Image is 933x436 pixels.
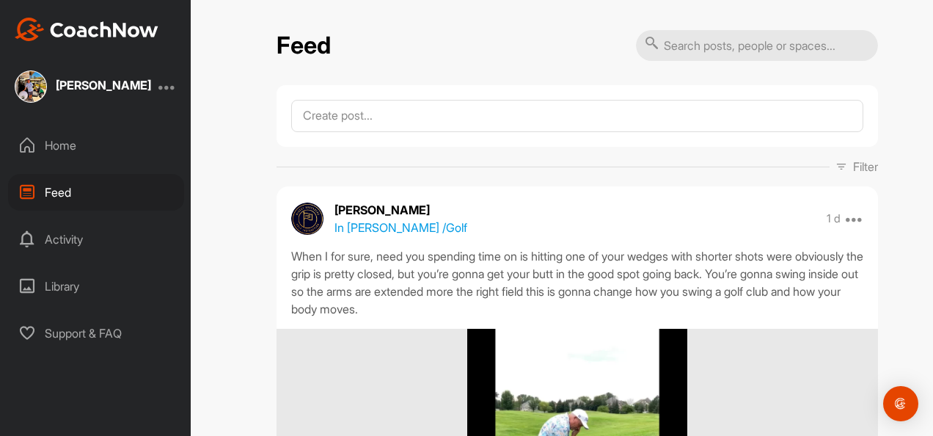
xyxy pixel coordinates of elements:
h2: Feed [277,32,331,60]
div: Open Intercom Messenger [883,386,918,421]
p: In [PERSON_NAME] / Golf [334,219,467,236]
p: [PERSON_NAME] [334,201,467,219]
img: avatar [291,203,323,235]
div: Home [8,127,184,164]
div: Library [8,268,184,305]
div: Support & FAQ [8,315,184,352]
p: Filter [853,158,878,175]
div: [PERSON_NAME] [56,79,151,91]
div: When I for sure, need you spending time on is hitting one of your wedges with shorter shots were ... [291,247,863,318]
p: 1 d [827,211,841,226]
img: CoachNow [15,18,158,41]
div: Activity [8,221,184,258]
div: Feed [8,174,184,211]
input: Search posts, people or spaces... [636,30,878,61]
img: square_91b15382773901b2cc371aa7850fe56d.jpg [15,70,47,103]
